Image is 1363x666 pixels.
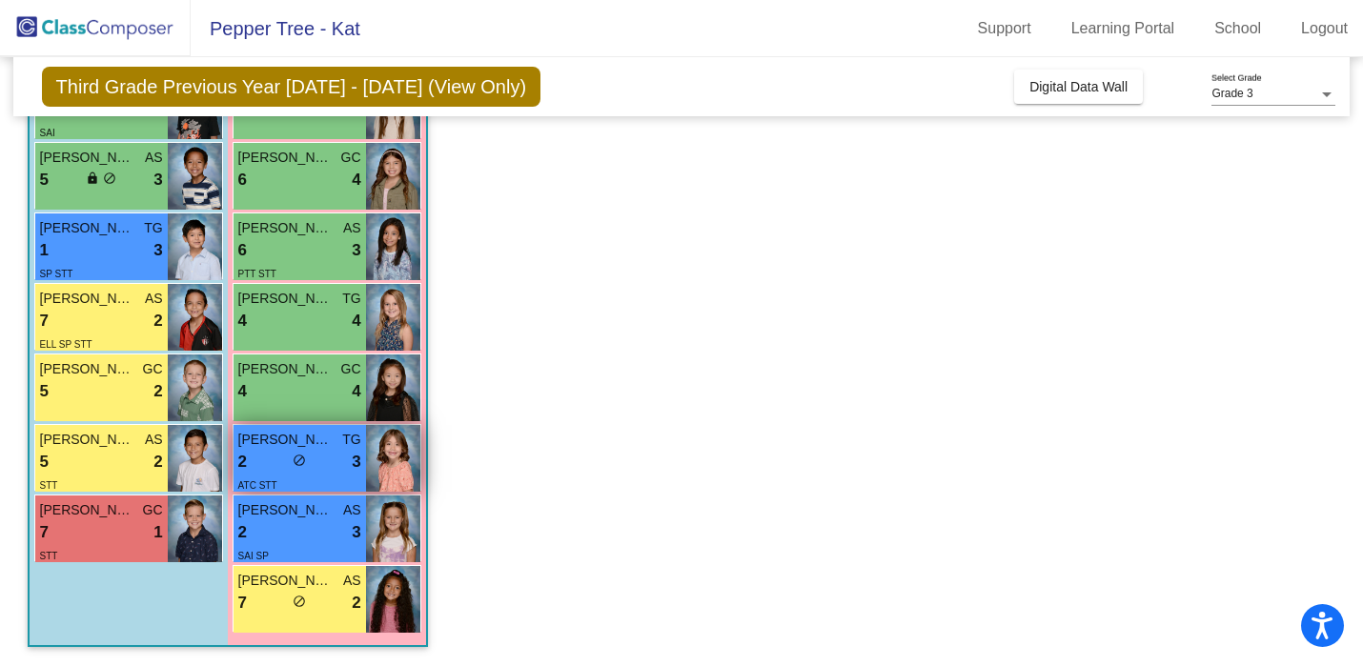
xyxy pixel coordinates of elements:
[238,289,334,309] span: [PERSON_NAME]
[1056,13,1190,44] a: Learning Portal
[40,168,49,192] span: 5
[238,148,334,168] span: [PERSON_NAME]
[352,379,360,404] span: 4
[143,500,163,520] span: GC
[40,218,135,238] span: [PERSON_NAME]
[343,571,361,591] span: AS
[145,148,163,168] span: AS
[238,551,269,561] span: SAI SP
[238,480,277,491] span: ATC STT
[343,218,361,238] span: AS
[153,238,162,263] span: 3
[143,359,163,379] span: GC
[153,520,162,545] span: 1
[1029,79,1128,94] span: Digital Data Wall
[40,289,135,309] span: [PERSON_NAME]
[144,218,162,238] span: TG
[342,430,360,450] span: TG
[40,269,73,279] span: SP STT
[1014,70,1143,104] button: Digital Data Wall
[40,238,49,263] span: 1
[238,379,247,404] span: 4
[238,571,334,591] span: [PERSON_NAME]
[40,520,49,545] span: 7
[40,551,58,561] span: STT
[153,379,162,404] span: 2
[238,218,334,238] span: [PERSON_NAME]
[238,430,334,450] span: [PERSON_NAME]
[40,339,92,350] span: ELL SP STT
[238,359,334,379] span: [PERSON_NAME]
[352,450,360,474] span: 3
[238,591,247,616] span: 7
[40,379,49,404] span: 5
[1211,87,1252,100] span: Grade 3
[343,500,361,520] span: AS
[238,500,334,520] span: [PERSON_NAME]
[40,148,135,168] span: [PERSON_NAME]
[40,500,135,520] span: [PERSON_NAME]
[352,520,360,545] span: 3
[42,67,541,107] span: Third Grade Previous Year [DATE] - [DATE] (View Only)
[191,13,360,44] span: Pepper Tree - Kat
[153,168,162,192] span: 3
[1199,13,1276,44] a: School
[352,591,360,616] span: 2
[963,13,1047,44] a: Support
[40,128,55,138] span: SAI
[341,148,361,168] span: GC
[341,359,361,379] span: GC
[238,168,247,192] span: 6
[293,454,306,467] span: do_not_disturb_alt
[40,450,49,474] span: 5
[145,430,163,450] span: AS
[40,359,135,379] span: [PERSON_NAME] [PERSON_NAME]
[352,238,360,263] span: 3
[293,595,306,608] span: do_not_disturb_alt
[145,289,163,309] span: AS
[103,172,116,185] span: do_not_disturb_alt
[40,480,58,491] span: STT
[238,450,247,474] span: 2
[1286,13,1363,44] a: Logout
[238,309,247,333] span: 4
[153,309,162,333] span: 2
[40,309,49,333] span: 7
[86,172,99,185] span: lock
[40,430,135,450] span: [PERSON_NAME]
[352,309,360,333] span: 4
[238,520,247,545] span: 2
[342,289,360,309] span: TG
[153,450,162,474] span: 2
[238,238,247,263] span: 6
[238,269,276,279] span: PTT STT
[352,168,360,192] span: 4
